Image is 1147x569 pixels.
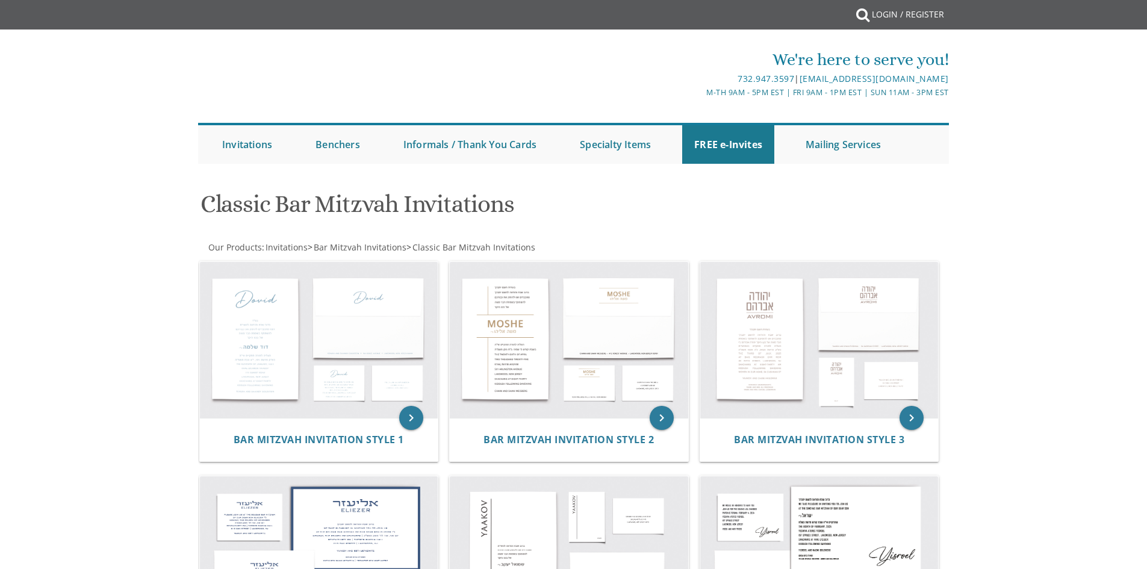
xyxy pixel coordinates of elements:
[682,125,774,164] a: FREE e-Invites
[314,241,406,253] span: Bar Mitzvah Invitations
[210,125,284,164] a: Invitations
[303,125,372,164] a: Benchers
[900,406,924,430] a: keyboard_arrow_right
[700,262,939,418] img: Bar Mitzvah Invitation Style 3
[411,241,535,253] a: Classic Bar Mitzvah Invitations
[449,86,949,99] div: M-Th 9am - 5pm EST | Fri 9am - 1pm EST | Sun 11am - 3pm EST
[734,433,904,446] span: Bar Mitzvah Invitation Style 3
[800,73,949,84] a: [EMAIL_ADDRESS][DOMAIN_NAME]
[483,434,654,446] a: Bar Mitzvah Invitation Style 2
[412,241,535,253] span: Classic Bar Mitzvah Invitations
[391,125,549,164] a: Informals / Thank You Cards
[234,434,404,446] a: Bar Mitzvah Invitation Style 1
[568,125,663,164] a: Specialty Items
[650,406,674,430] a: keyboard_arrow_right
[406,241,535,253] span: >
[483,433,654,446] span: Bar Mitzvah Invitation Style 2
[794,125,893,164] a: Mailing Services
[200,191,692,226] h1: Classic Bar Mitzvah Invitations
[399,406,423,430] a: keyboard_arrow_right
[198,241,574,253] div: :
[264,241,308,253] a: Invitations
[312,241,406,253] a: Bar Mitzvah Invitations
[449,72,949,86] div: |
[200,262,438,418] img: Bar Mitzvah Invitation Style 1
[234,433,404,446] span: Bar Mitzvah Invitation Style 1
[266,241,308,253] span: Invitations
[308,241,406,253] span: >
[734,434,904,446] a: Bar Mitzvah Invitation Style 3
[207,241,262,253] a: Our Products
[738,73,794,84] a: 732.947.3597
[449,48,949,72] div: We're here to serve you!
[450,262,688,418] img: Bar Mitzvah Invitation Style 2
